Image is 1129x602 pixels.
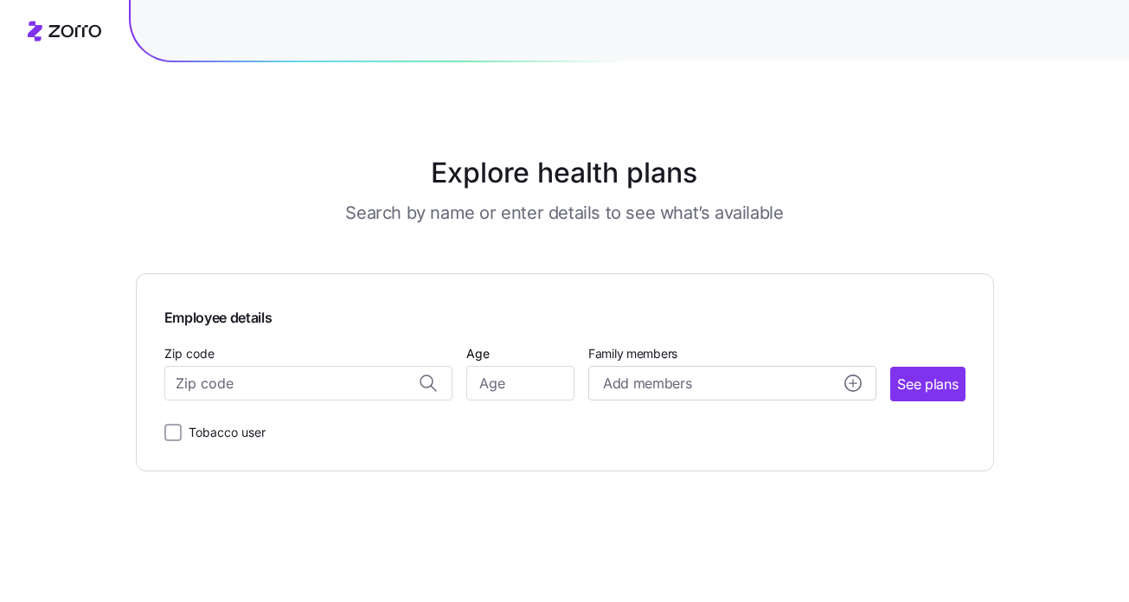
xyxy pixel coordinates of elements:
h3: Search by name or enter details to see what’s available [345,201,783,225]
span: Add members [603,373,691,394]
button: Add membersadd icon [588,366,876,400]
svg: add icon [844,375,862,392]
input: Age [466,366,574,400]
input: Zip code [164,366,452,400]
h1: Explore health plans [178,152,951,194]
label: Zip code [164,344,215,363]
span: See plans [897,374,958,395]
label: Age [466,344,490,363]
button: See plans [890,367,965,401]
label: Tobacco user [182,422,266,443]
span: Family members [588,345,876,362]
span: Employee details [164,302,273,329]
